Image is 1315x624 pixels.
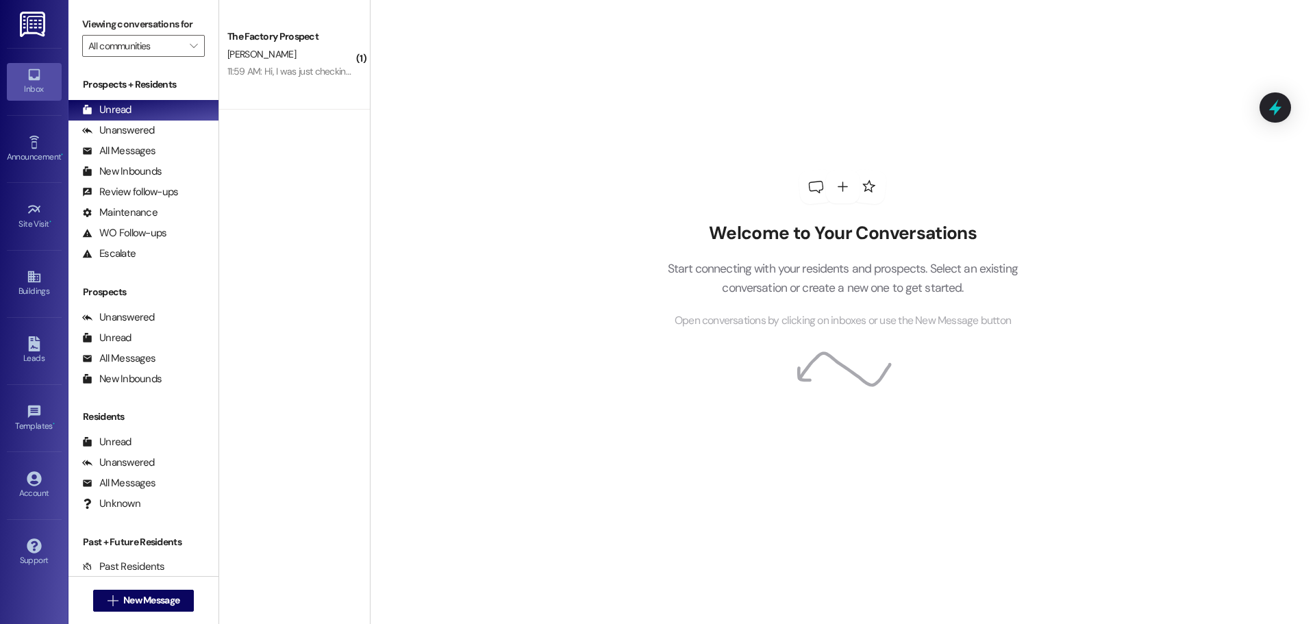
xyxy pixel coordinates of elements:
[82,247,136,261] div: Escalate
[82,103,131,117] div: Unread
[93,590,195,612] button: New Message
[82,310,155,325] div: Unanswered
[227,65,569,77] div: 11:59 AM: Hi, I was just checking in to see what all I need to get done to move in [DATE]?
[82,476,155,490] div: All Messages
[7,198,62,235] a: Site Visit •
[7,534,62,571] a: Support
[227,48,296,60] span: [PERSON_NAME]
[647,223,1038,245] h2: Welcome to Your Conversations
[82,144,155,158] div: All Messages
[88,35,183,57] input: All communities
[7,332,62,369] a: Leads
[7,63,62,100] a: Inbox
[82,560,165,574] div: Past Residents
[82,14,205,35] label: Viewing conversations for
[82,372,162,386] div: New Inbounds
[49,217,51,227] span: •
[7,265,62,302] a: Buildings
[82,331,131,345] div: Unread
[82,351,155,366] div: All Messages
[82,205,158,220] div: Maintenance
[61,150,63,160] span: •
[7,400,62,437] a: Templates •
[227,29,354,44] div: The Factory Prospect
[82,123,155,138] div: Unanswered
[82,185,178,199] div: Review follow-ups
[82,455,155,470] div: Unanswered
[82,226,166,240] div: WO Follow-ups
[647,259,1038,298] p: Start connecting with your residents and prospects. Select an existing conversation or create a n...
[68,285,218,299] div: Prospects
[82,497,140,511] div: Unknown
[123,593,179,608] span: New Message
[68,77,218,92] div: Prospects + Residents
[675,312,1011,329] span: Open conversations by clicking on inboxes or use the New Message button
[53,419,55,429] span: •
[108,595,118,606] i: 
[82,164,162,179] div: New Inbounds
[20,12,48,37] img: ResiDesk Logo
[68,410,218,424] div: Residents
[82,435,131,449] div: Unread
[190,40,197,51] i: 
[7,467,62,504] a: Account
[68,535,218,549] div: Past + Future Residents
